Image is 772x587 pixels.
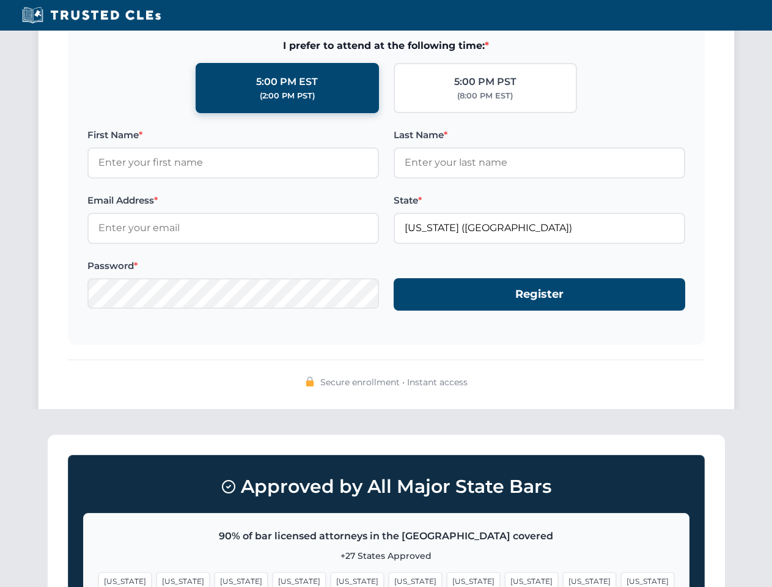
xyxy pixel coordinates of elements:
[87,193,379,208] label: Email Address
[98,549,674,563] p: +27 States Approved
[394,147,685,178] input: Enter your last name
[98,528,674,544] p: 90% of bar licensed attorneys in the [GEOGRAPHIC_DATA] covered
[394,193,685,208] label: State
[87,259,379,273] label: Password
[18,6,164,24] img: Trusted CLEs
[305,377,315,386] img: 🔒
[394,128,685,142] label: Last Name
[87,213,379,243] input: Enter your email
[87,38,685,54] span: I prefer to attend at the following time:
[454,74,517,90] div: 5:00 PM PST
[260,90,315,102] div: (2:00 PM PST)
[87,128,379,142] label: First Name
[83,470,689,503] h3: Approved by All Major State Bars
[394,213,685,243] input: Florida (FL)
[256,74,318,90] div: 5:00 PM EST
[87,147,379,178] input: Enter your first name
[457,90,513,102] div: (8:00 PM EST)
[320,375,468,389] span: Secure enrollment • Instant access
[394,278,685,311] button: Register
